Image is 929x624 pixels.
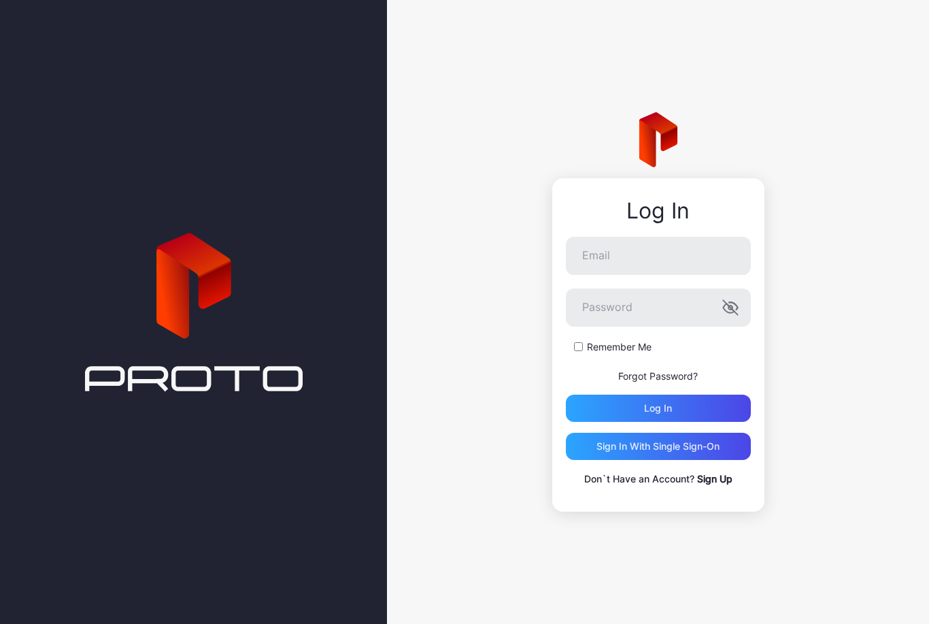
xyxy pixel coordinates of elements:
button: Sign in With Single Sign-On [566,433,751,460]
div: Log In [566,199,751,223]
button: Log in [566,395,751,422]
a: Forgot Password? [618,370,698,382]
a: Sign Up [697,473,732,485]
input: Password [566,289,751,327]
div: Sign in With Single Sign-On [596,441,720,452]
div: Log in [644,403,672,414]
p: Don`t Have an Account? [566,471,751,487]
input: Email [566,237,751,275]
label: Remember Me [587,340,652,354]
button: Password [722,299,739,316]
